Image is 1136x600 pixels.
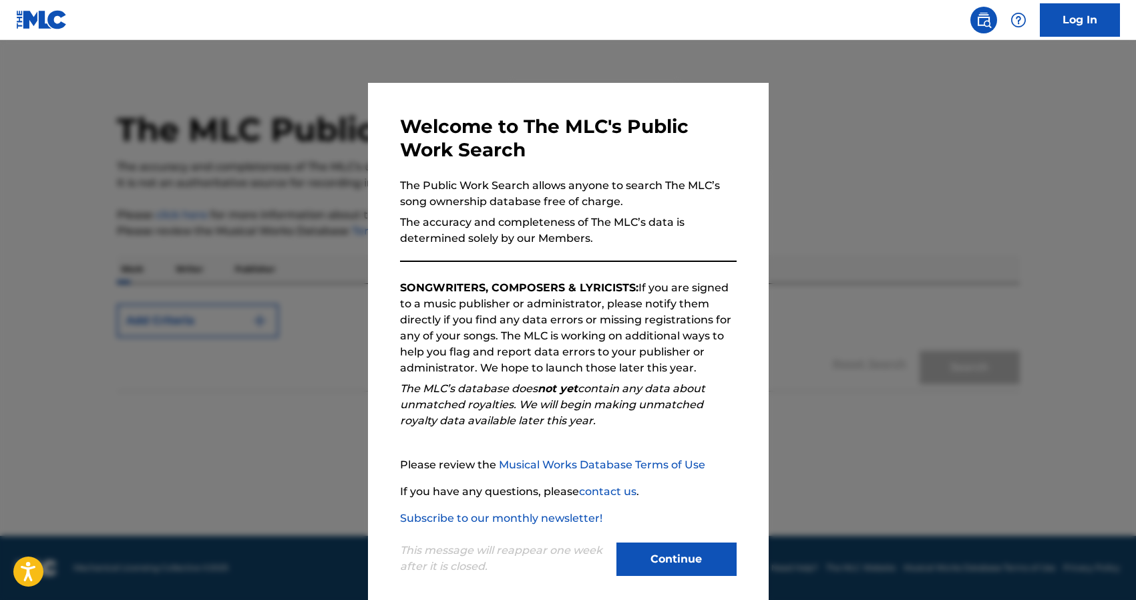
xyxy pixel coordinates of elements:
a: Log In [1040,3,1120,37]
strong: SONGWRITERS, COMPOSERS & LYRICISTS: [400,281,638,294]
p: The accuracy and completeness of The MLC’s data is determined solely by our Members. [400,214,737,247]
a: Musical Works Database Terms of Use [499,458,705,471]
em: The MLC’s database does contain any data about unmatched royalties. We will begin making unmatche... [400,382,705,427]
p: The Public Work Search allows anyone to search The MLC’s song ownership database free of charge. [400,178,737,210]
img: MLC Logo [16,10,67,29]
a: Subscribe to our monthly newsletter! [400,512,602,524]
a: Public Search [970,7,997,33]
img: search [976,12,992,28]
p: This message will reappear one week after it is closed. [400,543,608,575]
a: contact us [579,485,636,498]
p: If you are signed to a music publisher or administrator, please notify them directly if you find ... [400,280,737,376]
div: Help [1005,7,1032,33]
button: Continue [616,543,737,576]
img: help [1010,12,1026,28]
h3: Welcome to The MLC's Public Work Search [400,115,737,162]
strong: not yet [538,382,578,395]
p: Please review the [400,457,737,473]
p: If you have any questions, please . [400,484,737,500]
